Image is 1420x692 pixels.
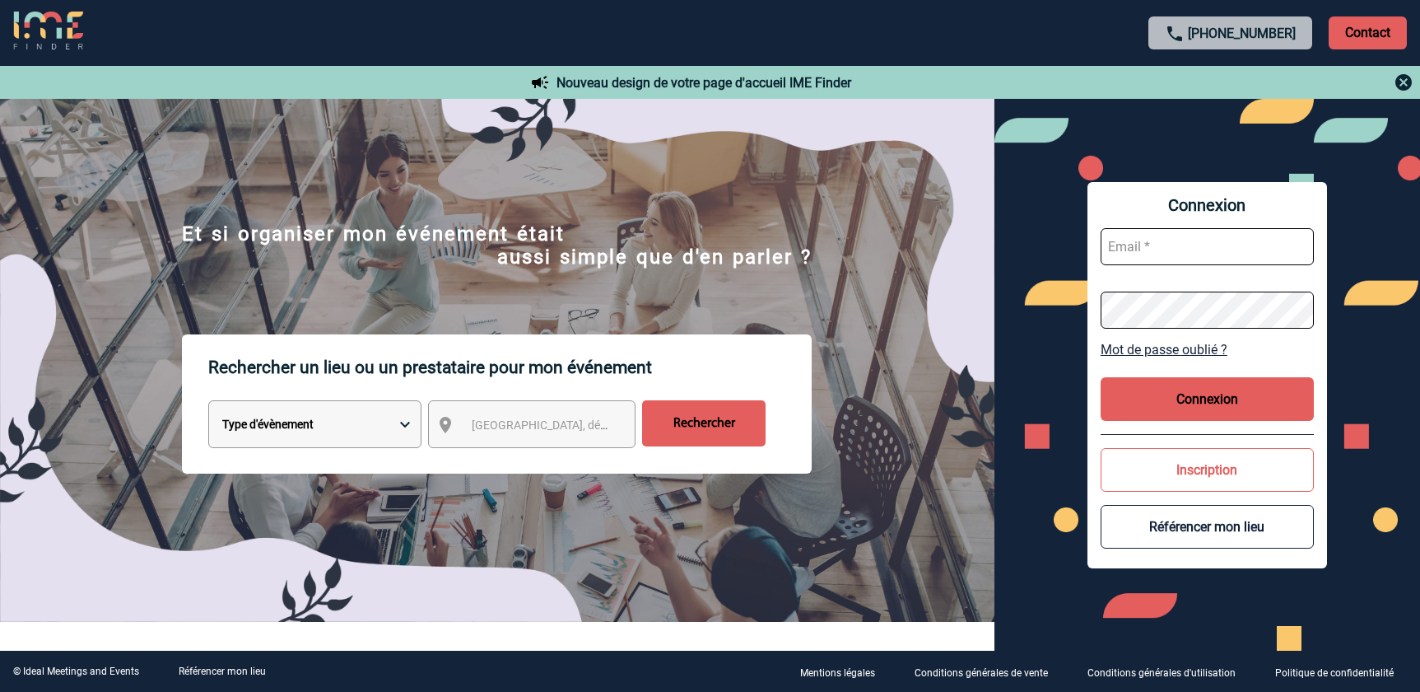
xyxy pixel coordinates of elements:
a: [PHONE_NUMBER] [1188,26,1296,41]
a: Conditions générales d'utilisation [1074,664,1262,680]
p: Conditions générales de vente [915,667,1048,679]
a: Politique de confidentialité [1262,664,1420,680]
p: Politique de confidentialité [1275,667,1394,679]
img: call-24-px.png [1165,24,1185,44]
a: Référencer mon lieu [179,666,266,677]
p: Mentions légales [800,667,875,679]
p: Contact [1329,16,1407,49]
span: [GEOGRAPHIC_DATA], département, région... [472,418,701,432]
input: Rechercher [642,400,766,447]
a: Mentions légales [787,664,901,680]
div: © Ideal Meetings and Events [13,666,139,677]
a: Mot de passe oublié ? [1101,342,1314,358]
button: Référencer mon lieu [1101,505,1314,549]
p: Rechercher un lieu ou un prestataire pour mon événement [208,334,812,400]
span: Connexion [1101,195,1314,215]
button: Connexion [1101,377,1314,421]
a: Conditions générales de vente [901,664,1074,680]
button: Inscription [1101,448,1314,492]
p: Conditions générales d'utilisation [1087,667,1236,679]
input: Email * [1101,228,1314,265]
